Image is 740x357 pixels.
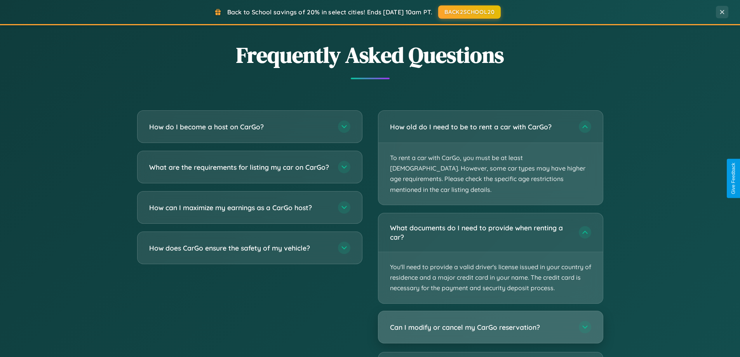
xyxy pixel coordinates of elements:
p: To rent a car with CarGo, you must be at least [DEMOGRAPHIC_DATA]. However, some car types may ha... [378,143,603,205]
h2: Frequently Asked Questions [137,40,603,70]
h3: What documents do I need to provide when renting a car? [390,223,571,242]
h3: Can I modify or cancel my CarGo reservation? [390,322,571,332]
h3: How can I maximize my earnings as a CarGo host? [149,203,330,212]
span: Back to School savings of 20% in select cities! Ends [DATE] 10am PT. [227,8,432,16]
h3: How old do I need to be to rent a car with CarGo? [390,122,571,132]
h3: How do I become a host on CarGo? [149,122,330,132]
h3: What are the requirements for listing my car on CarGo? [149,162,330,172]
div: Give Feedback [731,163,736,194]
p: You'll need to provide a valid driver's license issued in your country of residence and a major c... [378,252,603,303]
h3: How does CarGo ensure the safety of my vehicle? [149,243,330,253]
button: BACK2SCHOOL20 [438,5,501,19]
